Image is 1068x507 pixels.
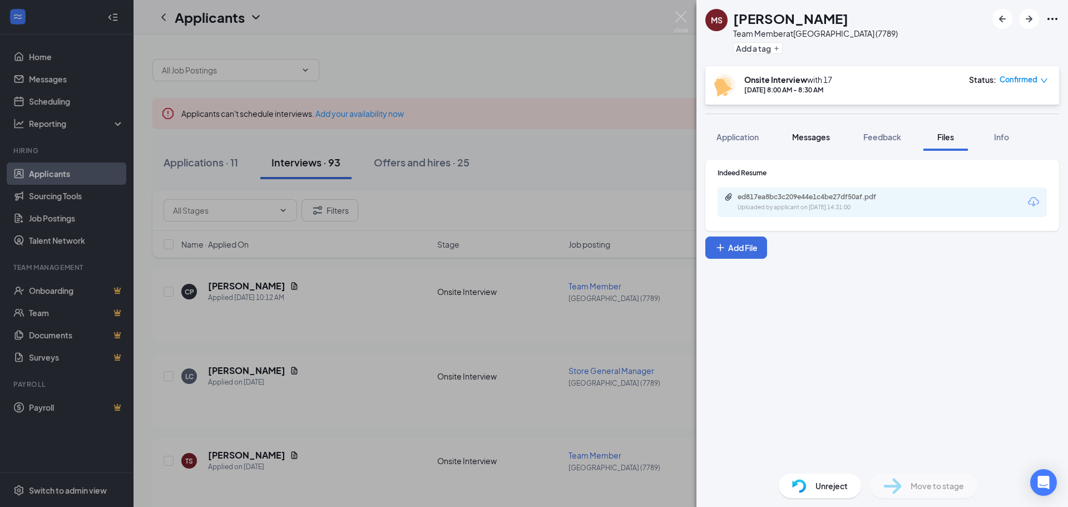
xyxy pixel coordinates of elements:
[1022,12,1036,26] svg: ArrowRight
[716,132,759,142] span: Application
[724,193,733,201] svg: Paperclip
[937,132,954,142] span: Files
[1019,9,1039,29] button: ArrowRight
[773,45,780,52] svg: Plus
[911,480,964,492] span: Move to stage
[705,237,767,259] button: Add FilePlus
[744,75,807,85] b: Onsite Interview
[738,203,904,212] div: Uploaded by applicant on [DATE] 14:31:00
[733,28,898,39] div: Team Member at [GEOGRAPHIC_DATA] (7789)
[994,132,1009,142] span: Info
[1027,195,1040,209] svg: Download
[711,14,723,26] div: MS
[715,242,726,253] svg: Plus
[863,132,901,142] span: Feedback
[815,480,848,492] span: Unreject
[1046,12,1059,26] svg: Ellipses
[969,74,996,85] div: Status :
[744,85,832,95] div: [DATE] 8:00 AM - 8:30 AM
[992,9,1012,29] button: ArrowLeftNew
[718,168,1047,178] div: Indeed Resume
[738,193,893,201] div: ed817ea8bc3c209e44e1c4be27df50af.pdf
[724,193,904,212] a: Papercliped817ea8bc3c209e44e1c4be27df50af.pdfUploaded by applicant on [DATE] 14:31:00
[733,42,783,54] button: PlusAdd a tag
[996,12,1009,26] svg: ArrowLeftNew
[1030,469,1057,496] div: Open Intercom Messenger
[792,132,830,142] span: Messages
[1000,74,1037,85] span: Confirmed
[744,74,832,85] div: with 17
[733,9,848,28] h1: [PERSON_NAME]
[1040,77,1048,85] span: down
